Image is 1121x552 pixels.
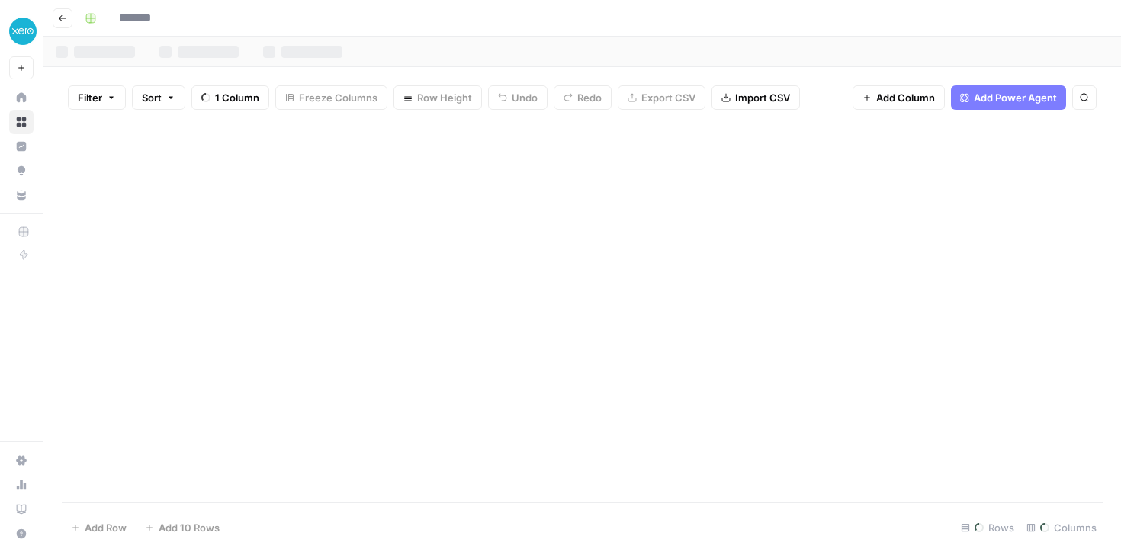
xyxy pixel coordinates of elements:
button: Export CSV [618,85,705,110]
button: Import CSV [711,85,800,110]
button: Workspace: XeroOps [9,12,34,50]
span: Sort [142,90,162,105]
span: Freeze Columns [299,90,377,105]
span: Add 10 Rows [159,520,220,535]
a: Browse [9,110,34,134]
button: Add Row [62,515,136,540]
button: Add Column [853,85,945,110]
button: Help + Support [9,522,34,546]
img: XeroOps Logo [9,18,37,45]
button: Sort [132,85,185,110]
button: Redo [554,85,612,110]
span: Add Power Agent [974,90,1057,105]
a: Learning Hub [9,497,34,522]
button: Row Height [393,85,482,110]
div: Columns [1020,515,1103,540]
button: Freeze Columns [275,85,387,110]
button: Undo [488,85,548,110]
button: Add 10 Rows [136,515,229,540]
span: Row Height [417,90,472,105]
span: Import CSV [735,90,790,105]
a: Insights [9,134,34,159]
span: 1 Column [215,90,259,105]
div: Rows [955,515,1020,540]
button: Add Power Agent [951,85,1066,110]
span: Filter [78,90,102,105]
a: Your Data [9,183,34,207]
span: Add Row [85,520,127,535]
span: Redo [577,90,602,105]
a: Settings [9,448,34,473]
button: Filter [68,85,126,110]
a: Usage [9,473,34,497]
button: 1 Column [191,85,269,110]
span: Add Column [876,90,935,105]
span: Export CSV [641,90,695,105]
span: Undo [512,90,538,105]
a: Home [9,85,34,110]
a: Opportunities [9,159,34,183]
